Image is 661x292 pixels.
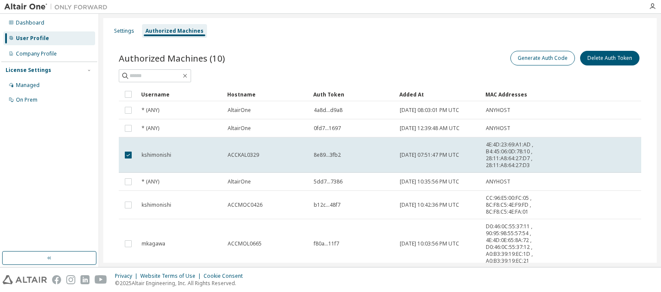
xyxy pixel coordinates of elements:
[141,87,220,101] div: Username
[228,240,262,247] span: ACCMOL0665
[119,52,225,64] span: Authorized Machines (10)
[400,125,460,132] span: [DATE] 12:39:48 AM UTC
[313,87,392,101] div: Auth Token
[228,152,259,158] span: ACCKAL0329
[486,107,510,114] span: ANYHOST
[140,273,204,280] div: Website Terms of Use
[227,87,306,101] div: Hostname
[66,275,75,284] img: instagram.svg
[228,202,263,208] span: ACCMOC0426
[314,202,340,208] span: b12c...48f7
[486,141,546,169] span: 4E:4D:23:69:A1:AD , B4:45:06:0D:78:10 , 28:11:A8:64:27:D7 , 28:11:A8:64:27:D3
[4,3,112,11] img: Altair One
[145,28,204,34] div: Authorized Machines
[314,152,341,158] span: 8e89...3fb2
[16,96,37,103] div: On Prem
[16,35,49,42] div: User Profile
[142,178,159,185] span: * (ANY)
[3,275,47,284] img: altair_logo.svg
[486,223,546,264] span: D0:46:0C:55:37:11 , 90:95:98:55:57:54 , 4E:4D:0E:65:8A:72 , D0:46:0C:55:37:12 , A0:B3:39:19:EC:1D...
[52,275,61,284] img: facebook.svg
[228,178,251,185] span: AltairOne
[142,152,171,158] span: kshimonishi
[485,87,547,101] div: MAC Addresses
[400,178,459,185] span: [DATE] 10:35:56 PM UTC
[16,19,44,26] div: Dashboard
[228,107,251,114] span: AltairOne
[510,51,575,65] button: Generate Auth Code
[486,195,546,215] span: CC:96:E5:00:FC:05 , 8C:F8:C5:4E:F9:FD , 8C:F8:C5:4E:FA:01
[400,107,459,114] span: [DATE] 08:03:01 PM UTC
[16,50,57,57] div: Company Profile
[314,240,339,247] span: f80a...11f7
[16,82,40,89] div: Managed
[580,51,639,65] button: Delete Auth Token
[95,275,107,284] img: youtube.svg
[204,273,248,280] div: Cookie Consent
[142,202,171,208] span: kshimonishi
[399,87,479,101] div: Added At
[314,107,343,114] span: 4a8d...d9a8
[115,280,248,287] p: © 2025 Altair Engineering, Inc. All Rights Reserved.
[142,125,159,132] span: * (ANY)
[142,107,159,114] span: * (ANY)
[486,178,510,185] span: ANYHOST
[114,28,134,34] div: Settings
[486,125,510,132] span: ANYHOST
[80,275,90,284] img: linkedin.svg
[314,178,343,185] span: 5dd7...7386
[6,67,51,74] div: License Settings
[228,125,251,132] span: AltairOne
[400,202,459,208] span: [DATE] 10:42:36 PM UTC
[400,240,459,247] span: [DATE] 10:03:56 PM UTC
[115,273,140,280] div: Privacy
[400,152,459,158] span: [DATE] 07:51:47 PM UTC
[314,125,341,132] span: 0fd7...1697
[142,240,165,247] span: mkagawa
